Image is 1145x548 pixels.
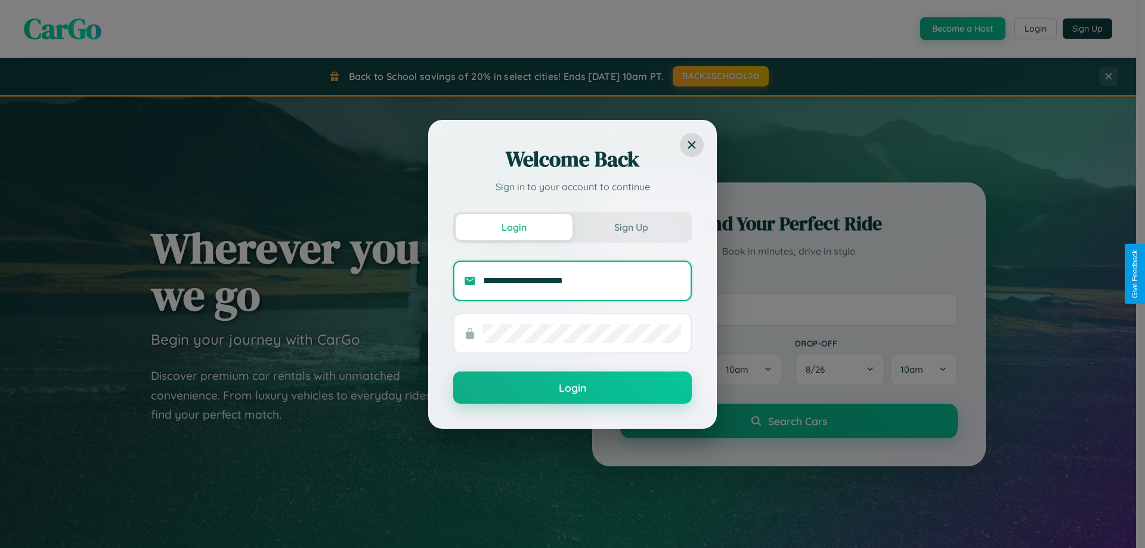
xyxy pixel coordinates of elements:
[572,214,689,240] button: Sign Up
[456,214,572,240] button: Login
[453,179,692,194] p: Sign in to your account to continue
[453,371,692,404] button: Login
[453,145,692,174] h2: Welcome Back
[1131,250,1139,298] div: Give Feedback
